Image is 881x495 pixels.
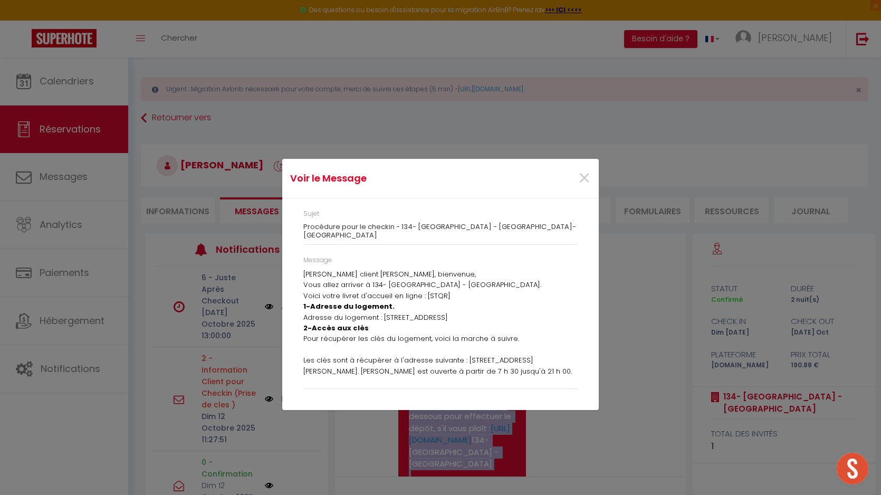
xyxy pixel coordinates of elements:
[303,312,578,323] p: Adresse du logement : [STREET_ADDRESS]
[290,171,486,186] h4: Voir le Message
[303,223,578,239] h3: Procédure pour le checkin - 134- [GEOGRAPHIC_DATA] - [GEOGRAPHIC_DATA]-[GEOGRAPHIC_DATA]
[578,163,591,194] span: ×
[578,167,591,190] button: Close
[837,453,868,484] div: Ouvrir le chat
[303,255,332,265] label: Message
[303,209,319,219] label: Sujet
[303,269,578,280] p: [PERSON_NAME] client [PERSON_NAME], bienvenue,
[303,291,578,301] p: Voici votre livret d'accueil en ligne : [STQR]
[303,301,395,311] b: 1-Adresse du logement.
[303,334,578,495] p: Pour récupérer les clés du logement, voici la marche à suivre. Les clés sont à récupérer à l'adre...
[303,323,369,333] b: 2-Accès aux clés
[303,280,578,290] p: Vous allez arriver à 134- [GEOGRAPHIC_DATA] - [GEOGRAPHIC_DATA].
